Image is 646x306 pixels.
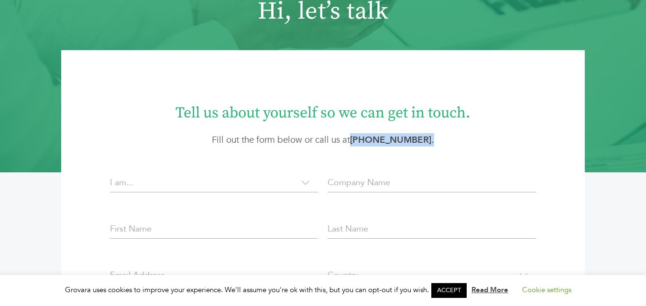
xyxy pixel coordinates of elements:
[328,176,390,189] label: Company Name
[110,269,165,282] label: Email Address
[350,134,431,146] a: [PHONE_NUMBER]
[65,285,581,295] span: Grovara uses cookies to improve your experience. We'll assume you're ok with this, but you can op...
[350,134,434,146] strong: .
[110,222,152,235] label: First Name
[431,283,467,298] a: ACCEPT
[328,222,368,235] label: Last Name
[88,133,558,147] p: Fill out the form below or call us at
[471,285,508,295] a: Read More
[522,285,571,295] a: Cookie settings
[88,96,558,123] h1: Tell us about yourself so we can get in touch.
